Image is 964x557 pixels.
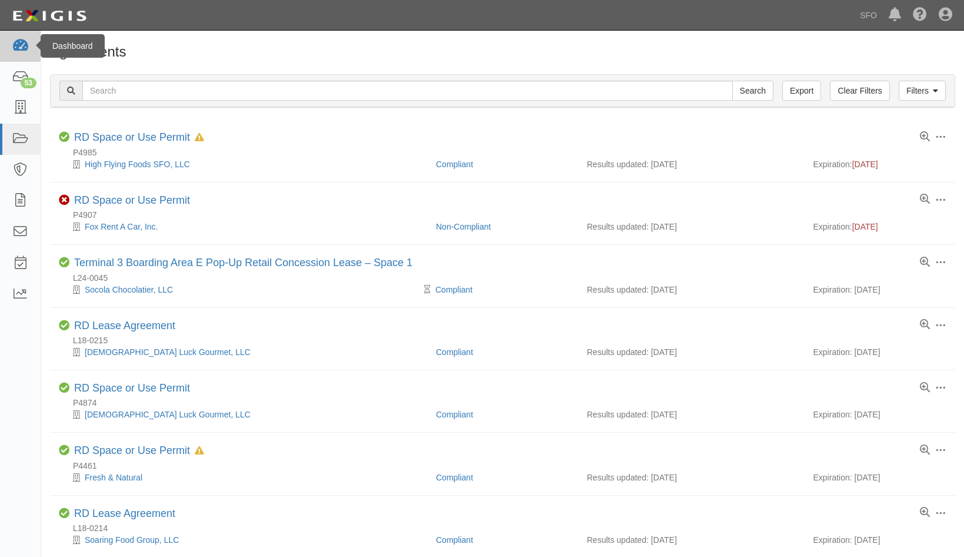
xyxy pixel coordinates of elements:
[74,445,204,457] div: RD Space or Use Permit
[852,222,878,231] span: [DATE]
[74,382,190,395] div: RD Space or Use Permit
[74,508,175,520] div: RD Lease Agreement
[813,158,946,170] div: Expiration:
[920,383,930,393] a: View results summary
[74,508,175,519] a: RD Lease Agreement
[74,382,190,394] a: RD Space or Use Permit
[74,320,175,331] a: RD Lease Agreement
[85,222,158,231] a: Fox Rent A Car, Inc.
[59,195,69,205] i: Non-Compliant
[59,284,427,296] div: Socola Chocolatier, LLC
[74,131,190,143] a: RD Space or Use Permit
[813,284,946,296] div: Expiration: [DATE]
[9,5,90,26] img: logo-5460c22ac91f19d4615b14bd174203de0afe785f0fc80cf4dbbc73dc1793850b.png
[830,81,889,101] a: Clear Filters
[85,473,142,482] a: Fresh & Natural
[587,472,796,483] div: Results updated: [DATE]
[436,160,473,169] a: Compliant
[59,383,69,393] i: Compliant
[74,257,412,268] a: Terminal 3 Boarding Area E Pop-Up Retail Concession Lease – Space 1
[59,221,427,233] div: Fox Rent A Car, Inc.
[920,320,930,330] a: View results summary
[59,334,955,346] div: L18-0215
[41,34,105,58] div: Dashboard
[82,81,733,101] input: Search
[813,221,946,233] div: Expiration:
[59,158,427,170] div: High Flying Foods SFO, LLC
[195,447,204,455] i: In Default since 11/09/2024
[782,81,821,101] a: Export
[74,257,412,270] div: Terminal 3 Boarding Area E Pop-Up Retail Concession Lease – Space 1
[813,346,946,358] div: Expiration: [DATE]
[59,460,955,472] div: P4461
[59,257,69,268] i: Compliant
[59,209,955,221] div: P4907
[424,286,431,294] i: Pending Review
[913,8,927,22] i: Help Center - Complianz
[587,346,796,358] div: Results updated: [DATE]
[50,44,955,59] h1: Agreements
[436,347,473,357] a: Compliant
[59,472,427,483] div: Fresh & Natural
[85,285,173,294] a: Socola Chocolatier, LLC
[813,534,946,546] div: Expiration: [DATE]
[85,160,190,169] a: High Flying Foods SFO, LLC
[74,131,204,144] div: RD Space or Use Permit
[436,535,473,545] a: Compliant
[195,134,204,142] i: In Default since 07/15/2025
[587,221,796,233] div: Results updated: [DATE]
[85,410,251,419] a: [DEMOGRAPHIC_DATA] Luck Gourmet, LLC
[74,445,190,456] a: RD Space or Use Permit
[436,410,473,419] a: Compliant
[59,534,427,546] div: Soaring Food Group, LLC
[59,132,69,142] i: Compliant
[587,409,796,420] div: Results updated: [DATE]
[85,535,179,545] a: Soaring Food Group, LLC
[59,409,427,420] div: Lady Luck Gourmet, LLC
[920,132,930,142] a: View results summary
[587,284,796,296] div: Results updated: [DATE]
[587,158,796,170] div: Results updated: [DATE]
[587,534,796,546] div: Results updated: [DATE]
[59,522,955,534] div: L18-0214
[85,347,251,357] a: [DEMOGRAPHIC_DATA] Luck Gourmet, LLC
[59,147,955,158] div: P4985
[59,445,69,456] i: Compliant
[59,346,427,358] div: Lady Luck Gourmet, LLC
[920,257,930,268] a: View results summary
[920,508,930,518] a: View results summary
[59,508,69,519] i: Compliant
[59,272,955,284] div: L24-0045
[436,222,491,231] a: Non-Compliant
[74,194,190,206] a: RD Space or Use Permit
[74,194,190,207] div: RD Space or Use Permit
[435,285,472,294] a: Compliant
[59,320,69,331] i: Compliant
[899,81,946,101] a: Filters
[920,194,930,205] a: View results summary
[732,81,773,101] input: Search
[813,409,946,420] div: Expiration: [DATE]
[436,473,473,482] a: Compliant
[74,320,175,333] div: RD Lease Agreement
[59,397,955,409] div: P4874
[21,78,36,88] div: 53
[813,472,946,483] div: Expiration: [DATE]
[852,160,878,169] span: [DATE]
[920,445,930,456] a: View results summary
[854,4,883,27] a: SFO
